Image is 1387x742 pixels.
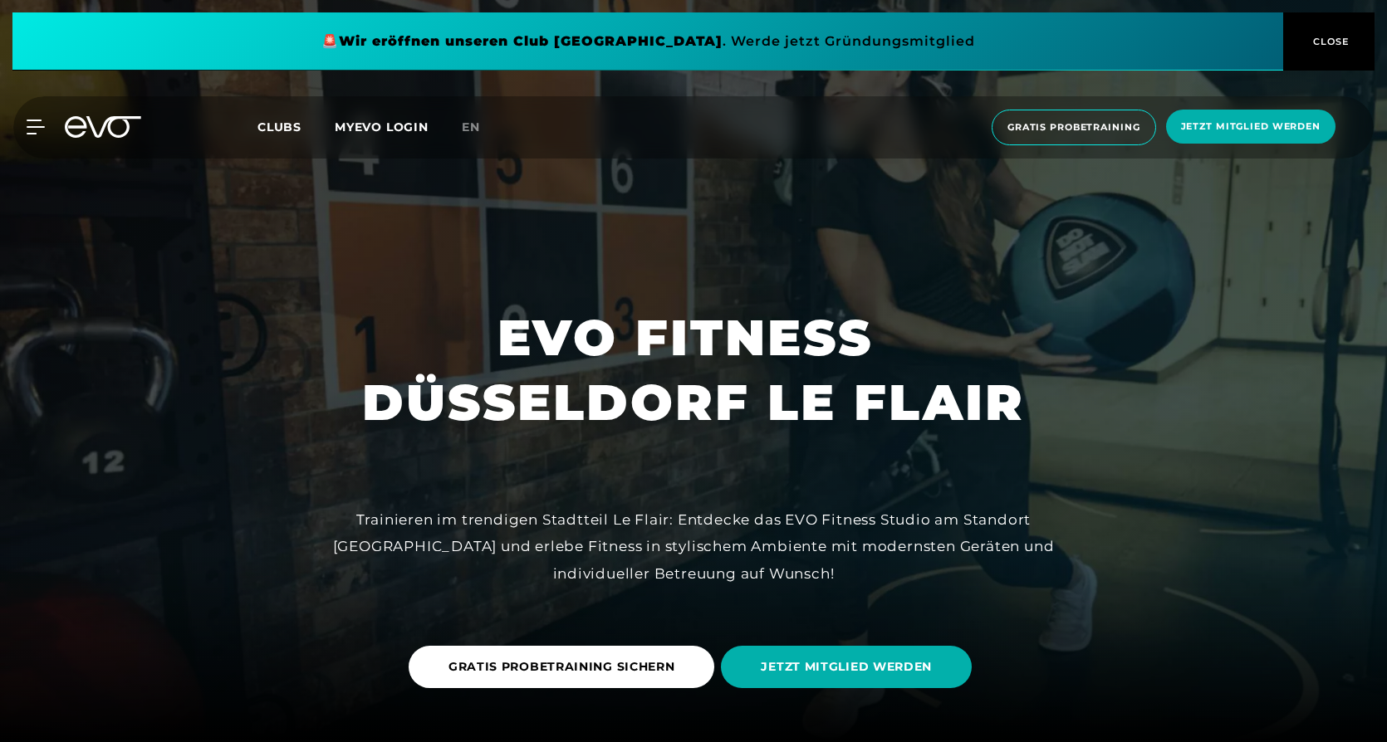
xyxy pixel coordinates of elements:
h1: EVO FITNESS DÜSSELDORF LE FLAIR [362,305,1025,435]
div: Trainieren im trendigen Stadtteil Le Flair: Entdecke das EVO Fitness Studio am Standort [GEOGRAPH... [320,506,1067,587]
a: en [462,118,500,137]
span: en [462,120,480,134]
a: GRATIS PROBETRAINING SICHERN [409,633,722,701]
a: Clubs [257,119,335,134]
span: Jetzt Mitglied werden [1181,120,1321,134]
a: Jetzt Mitglied werden [1161,110,1340,145]
span: CLOSE [1309,34,1350,49]
span: Clubs [257,120,301,134]
a: JETZT MITGLIED WERDEN [721,633,978,701]
span: Gratis Probetraining [1007,120,1140,134]
span: GRATIS PROBETRAINING SICHERN [448,658,675,676]
a: MYEVO LOGIN [335,120,429,134]
span: JETZT MITGLIED WERDEN [761,658,932,676]
a: Gratis Probetraining [987,110,1161,145]
button: CLOSE [1283,12,1375,71]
